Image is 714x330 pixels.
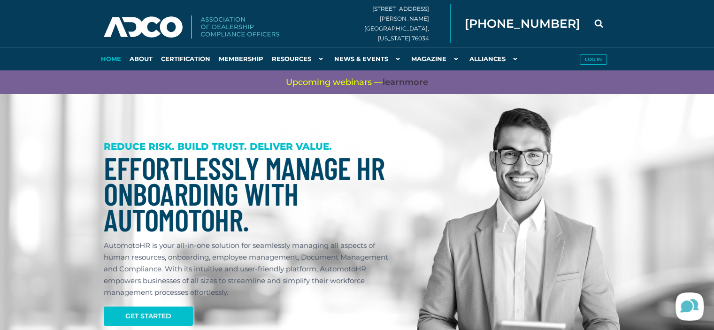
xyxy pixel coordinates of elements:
a: Alliances [465,47,524,70]
iframe: Lucky Orange Messenger [667,283,714,330]
img: Association of Dealership Compliance Officers logo [104,15,279,39]
h3: REDUCE RISK. BUILD TRUST. DELIVER VALUE. [104,141,394,153]
a: learnmore [383,77,428,88]
p: AutomotoHR is your all-in-one solution for seamlessly managing all aspects of human resources, on... [104,239,394,298]
button: Log in [580,54,607,65]
span: Upcoming webinars — [286,77,428,88]
div: [STREET_ADDRESS][PERSON_NAME] [GEOGRAPHIC_DATA], [US_STATE] 76034 [364,4,451,43]
span: learn [383,77,405,87]
a: Log in [576,47,611,70]
span: [PHONE_NUMBER] [465,18,580,30]
a: Magazine [407,47,465,70]
a: Membership [215,47,268,70]
a: Resources [268,47,330,70]
h1: Effortlessly Manage HR Onboarding with AutomotoHR. [104,155,394,232]
a: About [125,47,157,70]
a: Certification [157,47,215,70]
a: Home [97,47,125,70]
a: News & Events [330,47,407,70]
a: Get Started [104,307,193,326]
